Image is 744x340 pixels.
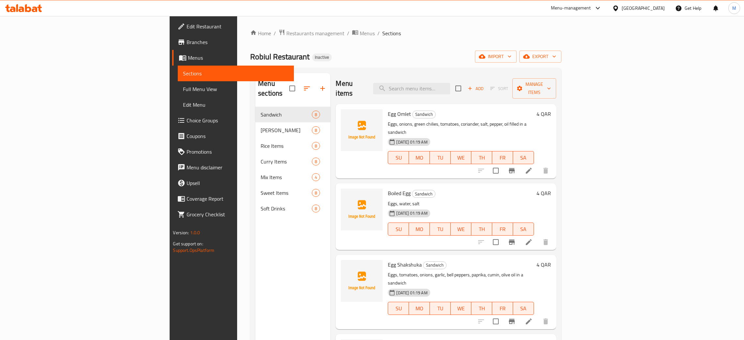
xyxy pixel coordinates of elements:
[312,159,320,165] span: 8
[312,127,320,133] span: 8
[312,112,320,118] span: 8
[492,302,513,315] button: FR
[516,153,531,162] span: SA
[172,144,294,160] a: Promotions
[183,85,289,93] span: Full Menu View
[187,163,289,171] span: Menu disclaimer
[388,151,409,164] button: SU
[255,107,330,122] div: Sandwich8
[495,224,510,234] span: FR
[388,260,422,270] span: Egg Shakshuka
[261,173,312,181] span: Mix Items
[261,126,312,134] div: Biryani Rice
[451,223,472,236] button: WE
[377,29,380,37] li: /
[183,101,289,109] span: Edit Menu
[465,84,486,94] button: Add
[312,143,320,149] span: 8
[187,23,289,30] span: Edit Restaurant
[312,111,320,118] div: items
[188,54,289,62] span: Menus
[409,223,430,236] button: MO
[187,148,289,156] span: Promotions
[474,153,490,162] span: TH
[453,304,469,313] span: WE
[178,81,294,97] a: Full Menu View
[453,153,469,162] span: WE
[388,200,534,208] p: Eggs, water, salt
[516,224,531,234] span: SA
[512,78,556,99] button: Manage items
[187,195,289,203] span: Coverage Report
[465,84,486,94] span: Add item
[513,223,534,236] button: SA
[172,113,294,128] a: Choice Groups
[312,173,320,181] div: items
[255,201,330,216] div: Soft Drinks8
[190,228,200,237] span: 1.0.0
[261,189,312,197] span: Sweet Items
[255,122,330,138] div: [PERSON_NAME]8
[538,314,554,329] button: delete
[537,109,551,118] h6: 4 QAR
[471,151,492,164] button: TH
[409,151,430,164] button: MO
[173,246,214,255] a: Support.OpsPlatform
[537,260,551,269] h6: 4 QAR
[467,85,484,92] span: Add
[187,116,289,124] span: Choice Groups
[261,205,312,212] div: Soft Drinks
[347,29,349,37] li: /
[312,142,320,150] div: items
[261,142,312,150] span: Rice Items
[172,207,294,222] a: Grocery Checklist
[391,153,406,162] span: SU
[525,167,533,175] a: Edit menu item
[261,111,312,118] span: Sandwich
[312,190,320,196] span: 8
[261,158,312,165] span: Curry Items
[433,304,448,313] span: TU
[388,188,411,198] span: Boiled Egg
[388,271,534,287] p: Eggs, tomatoes, onions, garlic, bell peppers, paprika, cumin, olive oil in a sandwich
[360,29,375,37] span: Menus
[391,224,406,234] span: SU
[341,109,383,151] img: Egg Omlet
[341,260,383,302] img: Egg Shakshuka
[391,304,406,313] span: SU
[513,302,534,315] button: SA
[413,111,435,118] span: Sandwich
[453,224,469,234] span: WE
[312,54,332,60] span: Inactive
[388,302,409,315] button: SU
[486,84,512,94] span: Select section first
[178,97,294,113] a: Edit Menu
[373,83,450,94] input: search
[312,54,332,61] div: Inactive
[312,205,320,212] div: items
[285,82,299,95] span: Select all sections
[538,163,554,178] button: delete
[504,163,520,178] button: Branch-specific-item
[513,151,534,164] button: SA
[451,151,472,164] button: WE
[172,34,294,50] a: Branches
[524,53,556,61] span: export
[516,304,531,313] span: SA
[492,223,513,236] button: FR
[412,153,427,162] span: MO
[423,261,446,269] span: Sandwich
[732,5,736,12] span: M
[412,224,427,234] span: MO
[312,126,320,134] div: items
[255,185,330,201] div: Sweet Items8
[388,223,409,236] button: SU
[173,240,203,248] span: Get support on:
[495,304,510,313] span: FR
[474,224,490,234] span: TH
[183,70,289,77] span: Sections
